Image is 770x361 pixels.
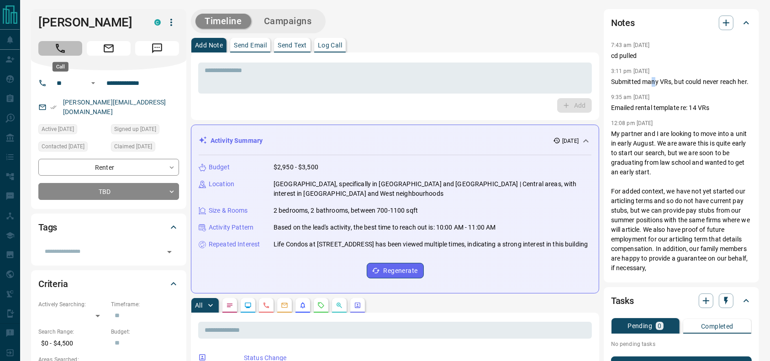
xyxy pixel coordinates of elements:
p: Completed [701,323,733,330]
p: Based on the lead's activity, the best time to reach out is: 10:00 AM - 11:00 AM [274,223,496,232]
p: Location [209,179,234,189]
span: Contacted [DATE] [42,142,84,151]
div: condos.ca [154,19,161,26]
p: 3:11 pm [DATE] [611,68,650,74]
p: Repeated Interest [209,240,260,249]
p: Search Range: [38,328,106,336]
h2: Tags [38,220,57,235]
h2: Tasks [611,293,634,308]
p: Send Text [278,42,307,48]
div: Tags [38,216,179,238]
svg: Requests [317,302,325,309]
button: Campaigns [255,14,321,29]
p: Add Note [195,42,223,48]
p: All [195,302,202,309]
a: [PERSON_NAME][EMAIL_ADDRESS][DOMAIN_NAME] [63,99,166,115]
p: Size & Rooms [209,206,248,215]
svg: Calls [263,302,270,309]
svg: Notes [226,302,233,309]
h2: Notes [611,16,635,30]
h2: Criteria [38,277,68,291]
div: Sat Aug 16 2025 [111,141,179,154]
p: 0 [658,323,661,329]
div: Call [53,62,69,72]
span: Call [38,41,82,56]
p: Emailed rental template re: 14 VRs [611,103,752,113]
h1: [PERSON_NAME] [38,15,141,30]
p: cd pulled [611,51,752,61]
span: Active [DATE] [42,125,74,134]
svg: Listing Alerts [299,302,306,309]
p: [DATE] [562,137,579,145]
svg: Emails [281,302,288,309]
p: Log Call [318,42,342,48]
button: Timeline [195,14,251,29]
div: Criteria [38,273,179,295]
svg: Email Verified [50,104,57,110]
p: 12:08 pm [DATE] [611,120,653,126]
p: Pending [628,323,652,329]
p: $0 - $4,500 [38,336,106,351]
button: Open [163,246,176,258]
p: [GEOGRAPHIC_DATA], specifically in [GEOGRAPHIC_DATA] and [GEOGRAPHIC_DATA] | Central areas, with ... [274,179,591,199]
svg: Opportunities [336,302,343,309]
svg: Agent Actions [354,302,361,309]
span: Email [87,41,131,56]
div: Renter [38,159,179,176]
p: Send Email [234,42,267,48]
div: Fri Aug 15 2025 [38,124,106,137]
div: Thu Jun 09 2022 [111,124,179,137]
p: Budget [209,162,230,172]
span: Signed up [DATE] [114,125,156,134]
p: Budget: [111,328,179,336]
p: Submitted many VRs, but could never reach her. [611,77,752,87]
p: My partner and I are looking to move into a unit in early August. We are aware this is quite earl... [611,129,752,359]
svg: Lead Browsing Activity [244,302,252,309]
p: Activity Pattern [209,223,253,232]
p: 7:43 am [DATE] [611,42,650,48]
p: 9:35 am [DATE] [611,94,650,100]
p: 2 bedrooms, 2 bathrooms, between 700-1100 sqft [274,206,418,215]
button: Open [88,78,99,89]
p: No pending tasks [611,337,752,351]
div: Tasks [611,290,752,312]
p: Actively Searching: [38,300,106,309]
button: Regenerate [367,263,424,278]
div: TBD [38,183,179,200]
div: Notes [611,12,752,34]
span: Claimed [DATE] [114,142,152,151]
p: $2,950 - $3,500 [274,162,318,172]
span: Message [135,41,179,56]
div: Sat Aug 16 2025 [38,141,106,154]
div: Activity Summary[DATE] [199,132,591,149]
p: Life Condos at [STREET_ADDRESS] has been viewed multiple times, indicating a strong interest in t... [274,240,588,249]
p: Activity Summary [211,136,263,146]
p: Timeframe: [111,300,179,309]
